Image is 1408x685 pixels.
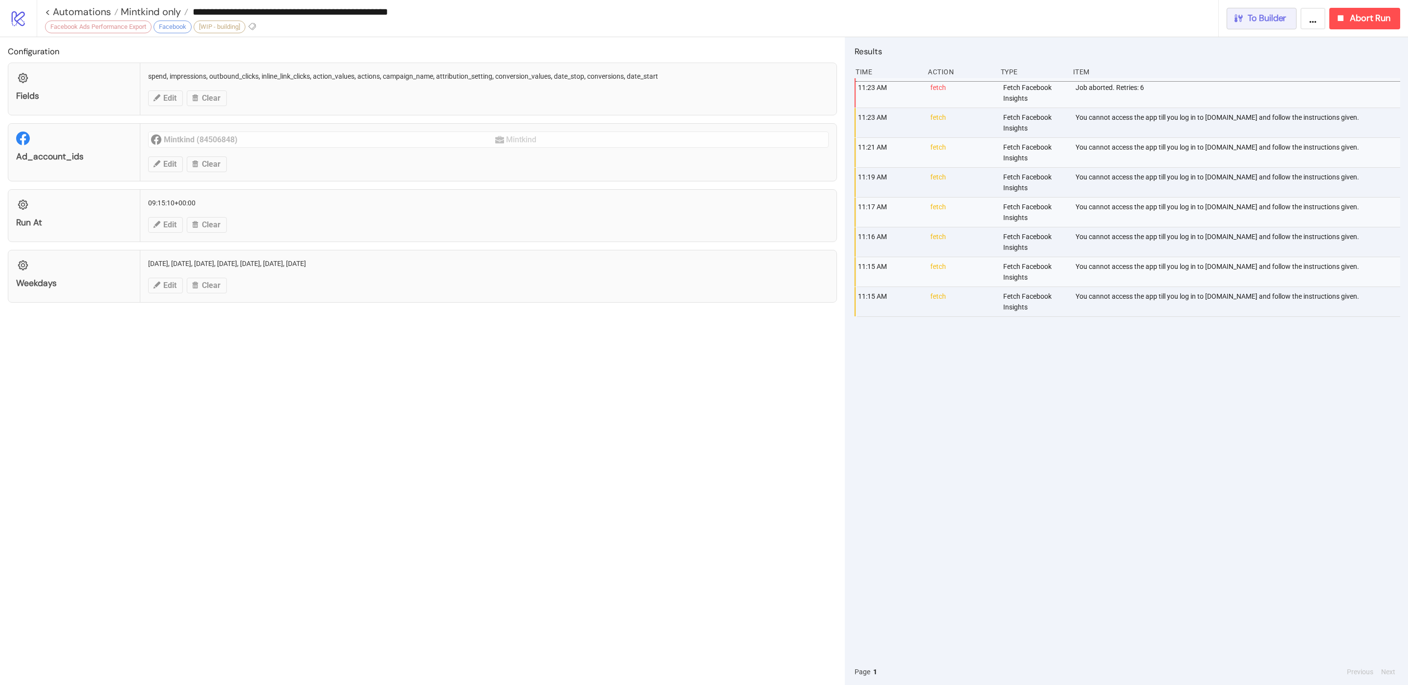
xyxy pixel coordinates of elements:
[929,227,995,257] div: fetch
[45,7,118,17] a: < Automations
[1075,168,1403,197] div: You cannot access the app till you log in to [DOMAIN_NAME] and follow the instructions given.
[1075,78,1403,108] div: Job aborted. Retries: 6
[929,198,995,227] div: fetch
[1002,198,1068,227] div: Fetch Facebook Insights
[929,287,995,316] div: fetch
[929,257,995,287] div: fetch
[929,78,995,108] div: fetch
[1075,198,1403,227] div: You cannot access the app till you log in to [DOMAIN_NAME] and follow the instructions given.
[1075,227,1403,257] div: You cannot access the app till you log in to [DOMAIN_NAME] and follow the instructions given.
[1075,138,1403,167] div: You cannot access the app till you log in to [DOMAIN_NAME] and follow the instructions given.
[8,45,837,58] h2: Configuration
[1002,287,1068,316] div: Fetch Facebook Insights
[857,108,923,137] div: 11:23 AM
[1300,8,1325,29] button: ...
[855,63,920,81] div: Time
[857,138,923,167] div: 11:21 AM
[1227,8,1297,29] button: To Builder
[929,168,995,197] div: fetch
[1000,63,1065,81] div: Type
[857,198,923,227] div: 11:17 AM
[929,138,995,167] div: fetch
[855,666,870,677] span: Page
[1075,257,1403,287] div: You cannot access the app till you log in to [DOMAIN_NAME] and follow the instructions given.
[1378,666,1398,677] button: Next
[1072,63,1400,81] div: Item
[1075,287,1403,316] div: You cannot access the app till you log in to [DOMAIN_NAME] and follow the instructions given.
[870,666,880,677] button: 1
[45,21,152,33] div: Facebook Ads Performance Export
[857,227,923,257] div: 11:16 AM
[857,257,923,287] div: 11:15 AM
[1002,257,1068,287] div: Fetch Facebook Insights
[855,45,1400,58] h2: Results
[194,21,245,33] div: [WIP - building]
[929,108,995,137] div: fetch
[118,5,181,18] span: Mintkind only
[1248,13,1287,24] span: To Builder
[154,21,192,33] div: Facebook
[1350,13,1390,24] span: Abort Run
[1075,108,1403,137] div: You cannot access the app till you log in to [DOMAIN_NAME] and follow the instructions given.
[1002,168,1068,197] div: Fetch Facebook Insights
[118,7,188,17] a: Mintkind only
[857,78,923,108] div: 11:23 AM
[1002,227,1068,257] div: Fetch Facebook Insights
[1002,78,1068,108] div: Fetch Facebook Insights
[1002,138,1068,167] div: Fetch Facebook Insights
[1344,666,1376,677] button: Previous
[927,63,992,81] div: Action
[1002,108,1068,137] div: Fetch Facebook Insights
[1329,8,1400,29] button: Abort Run
[857,168,923,197] div: 11:19 AM
[857,287,923,316] div: 11:15 AM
